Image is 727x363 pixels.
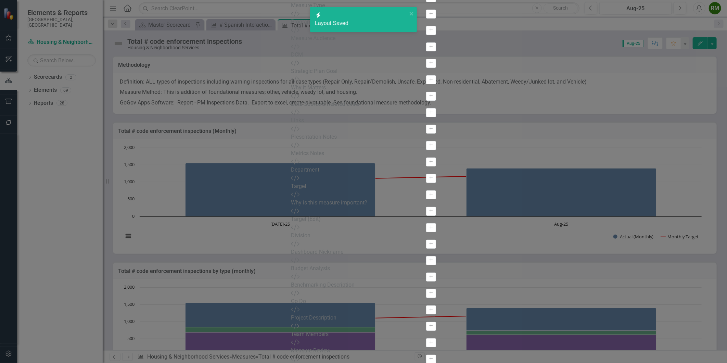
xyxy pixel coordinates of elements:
[291,117,436,125] div: Links
[291,298,436,305] div: Go Do
[291,51,436,59] div: DCM
[291,265,436,273] div: Budget Analysis
[291,347,436,355] div: Measure Review
[291,18,436,26] div: Program:
[291,281,436,289] div: Benchmarking Description
[291,314,436,322] div: Project Description
[291,248,436,256] div: Dashboard Nickname
[291,100,436,108] div: Data Source & Related Links
[291,215,436,223] div: Target (Edit)
[291,150,436,158] div: Metrics Notes
[315,20,407,27] div: Layout Saved
[291,133,436,141] div: Presentation Notes
[291,67,436,75] div: Strategic Plan Goal
[291,330,436,338] div: Team Members
[291,199,436,207] div: Why is this measure important?
[409,10,414,17] button: close
[291,166,436,174] div: Department
[291,232,436,240] div: Division
[291,84,436,92] div: Why it Matters
[291,183,436,190] div: Target
[291,2,436,10] div: Measure Type
[291,35,436,42] div: Measure Audience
